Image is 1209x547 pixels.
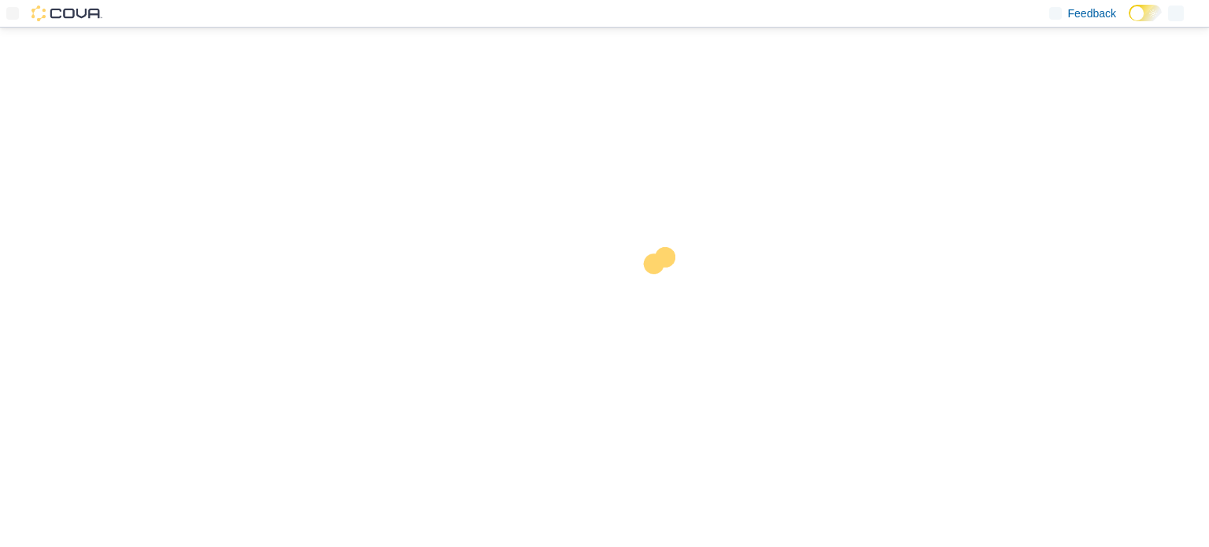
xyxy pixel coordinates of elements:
[1068,6,1116,21] span: Feedback
[31,6,102,21] img: Cova
[604,235,723,353] img: cova-loader
[1129,21,1130,22] span: Dark Mode
[1129,5,1162,21] input: Dark Mode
